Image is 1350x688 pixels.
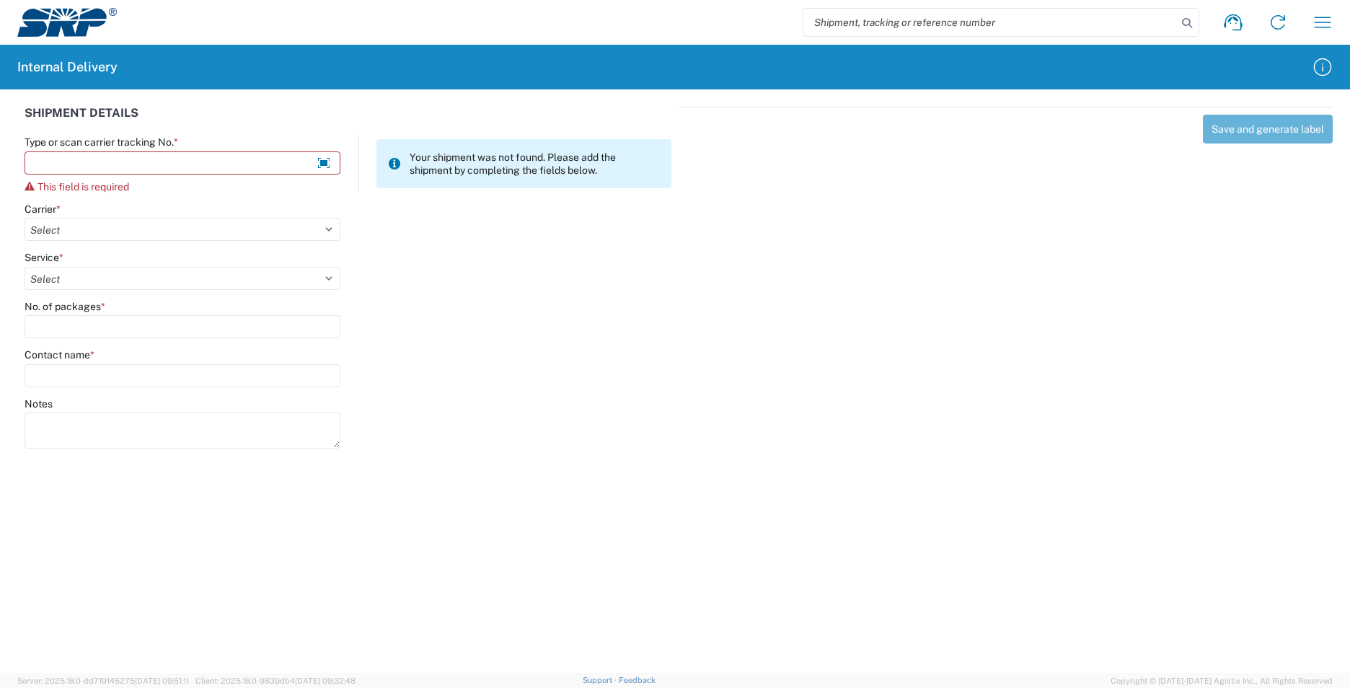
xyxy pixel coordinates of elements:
span: Client: 2025.18.0-9839db4 [195,676,356,685]
input: Shipment, tracking or reference number [803,9,1177,36]
a: Support [583,676,619,684]
span: [DATE] 09:51:11 [135,676,189,685]
label: Carrier [25,203,61,216]
h2: Internal Delivery [17,58,118,76]
span: This field is required [37,181,129,193]
label: Contact name [25,348,94,361]
label: No. of packages [25,300,105,313]
span: Server: 2025.18.0-dd719145275 [17,676,189,685]
label: Type or scan carrier tracking No. [25,136,178,149]
label: Notes [25,397,53,410]
span: [DATE] 09:32:48 [295,676,356,685]
a: Feedback [619,676,656,684]
span: Copyright © [DATE]-[DATE] Agistix Inc., All Rights Reserved [1111,674,1333,687]
div: SHIPMENT DETAILS [25,107,671,136]
span: Your shipment was not found. Please add the shipment by completing the fields below. [410,151,660,177]
label: Service [25,251,63,264]
img: srp [17,8,117,37]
